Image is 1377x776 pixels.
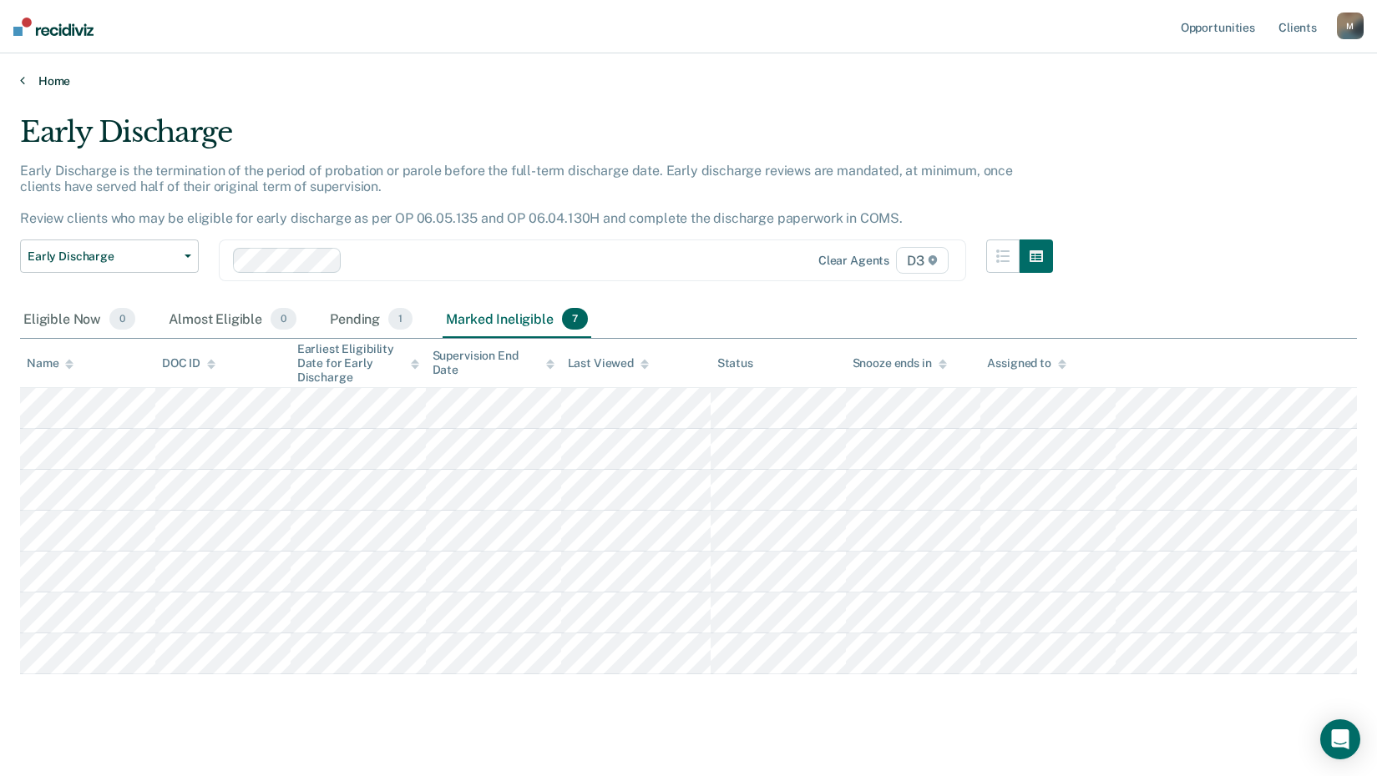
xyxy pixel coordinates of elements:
[20,163,1013,227] p: Early Discharge is the termination of the period of probation or parole before the full-term disc...
[987,356,1066,370] div: Assigned to
[1337,13,1364,39] button: M
[27,356,73,370] div: Name
[20,73,1357,88] a: Home
[853,356,947,370] div: Snooze ends in
[20,115,1053,163] div: Early Discharge
[433,349,554,377] div: Supervision End Date
[568,356,649,370] div: Last Viewed
[28,249,178,264] span: Early Discharge
[327,301,416,338] div: Pending1
[562,308,588,330] span: 7
[109,308,135,330] span: 0
[165,301,300,338] div: Almost Eligible0
[20,301,139,338] div: Eligible Now0
[388,308,413,330] span: 1
[13,18,94,36] img: Recidiviz
[818,254,889,268] div: Clear agents
[297,342,419,384] div: Earliest Eligibility Date for Early Discharge
[896,247,949,274] span: D3
[162,356,215,370] div: DOC ID
[1320,719,1360,759] div: Open Intercom Messenger
[717,356,753,370] div: Status
[443,301,591,338] div: Marked Ineligible7
[271,308,296,330] span: 0
[20,239,199,273] button: Early Discharge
